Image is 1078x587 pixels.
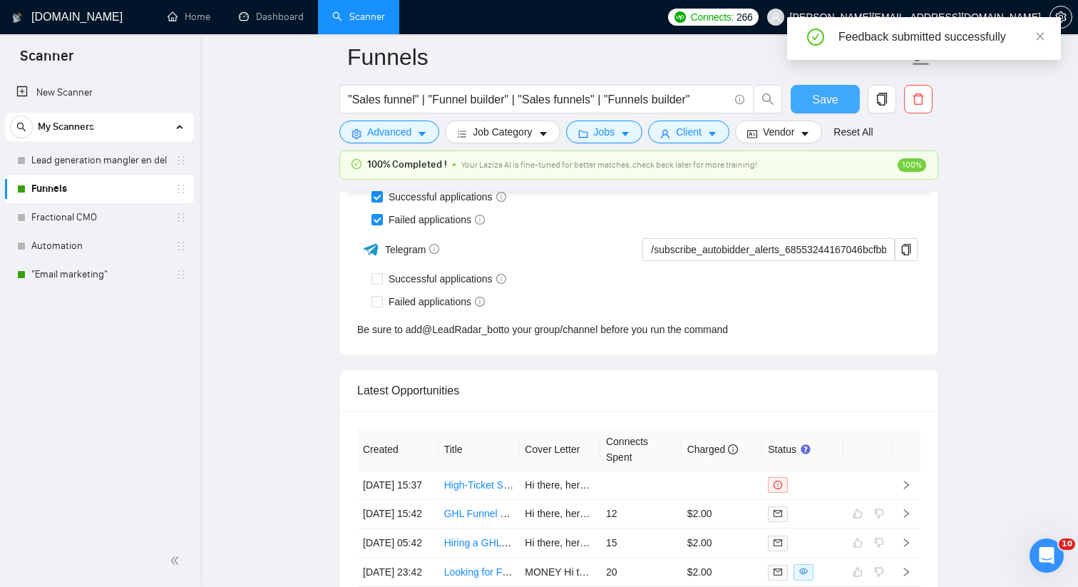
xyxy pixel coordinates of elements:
[5,78,194,107] li: New Scanner
[799,443,812,456] div: Tooltip anchor
[682,499,763,529] td: $2.00
[771,12,781,22] span: user
[31,232,167,260] a: Automation
[444,537,694,548] a: Hiring a GHL Expert and the World’s Best Funnel Builder
[1050,11,1072,23] span: setting
[1049,6,1072,29] button: setting
[674,11,686,23] img: upwork-logo.png
[904,85,933,113] button: delete
[901,480,911,490] span: right
[1049,11,1072,23] a: setting
[648,121,729,143] button: userClientcaret-down
[357,499,438,529] td: [DATE] 15:42
[754,85,782,113] button: search
[175,269,187,280] span: holder
[12,6,22,29] img: logo
[383,212,491,228] span: Failed applications
[691,9,734,25] span: Connects:
[578,128,588,139] span: folder
[475,215,485,225] span: info-circle
[799,567,808,576] span: eye
[747,128,757,139] span: idcard
[438,529,520,558] td: Hiring a GHL Expert and the World’s Best Funnel Builder
[687,444,739,455] span: Charged
[895,238,918,261] button: copy
[519,428,600,471] th: Cover Letter
[31,260,167,289] a: "Email marketing"
[239,11,304,23] a: dashboardDashboard
[16,78,183,107] a: New Scanner
[774,568,782,576] span: mail
[538,128,548,139] span: caret-down
[457,128,467,139] span: bars
[357,370,920,411] div: Latest Opportunities
[10,116,33,138] button: search
[175,240,187,252] span: holder
[682,558,763,587] td: $2.00
[438,558,520,587] td: Looking for Funnel Builder with Direct-Response Experience
[5,113,194,289] li: My Scanners
[660,128,670,139] span: user
[895,244,917,255] span: copy
[445,121,560,143] button: barsJob Categorycaret-down
[620,128,630,139] span: caret-down
[438,428,520,471] th: Title
[800,128,810,139] span: caret-down
[438,499,520,529] td: GHL Funnel Builder for Marketing Agency
[838,29,1044,46] div: Feedback submitted successfully
[357,428,438,471] th: Created
[362,240,380,258] img: ww3wtPAAAAAElFTkSuQmCC
[496,192,506,202] span: info-circle
[901,538,911,548] span: right
[762,428,843,471] th: Status
[754,93,781,106] span: search
[175,155,187,166] span: holder
[383,294,491,310] span: Failed applications
[357,529,438,558] td: [DATE] 05:42
[774,538,782,547] span: mail
[1035,31,1045,41] span: close
[367,157,447,173] span: 100% Completed !
[11,122,32,132] span: search
[417,128,427,139] span: caret-down
[367,124,411,140] span: Advanced
[735,95,744,104] span: info-circle
[1059,538,1075,550] span: 10
[600,499,682,529] td: 12
[763,124,794,140] span: Vendor
[496,274,506,284] span: info-circle
[774,509,782,518] span: mail
[868,85,896,113] button: copy
[357,471,438,499] td: [DATE] 15:37
[38,113,94,141] span: My Scanners
[707,128,717,139] span: caret-down
[422,322,501,337] a: @LeadRadar_bot
[807,29,824,46] span: check-circle
[475,297,485,307] span: info-circle
[444,566,711,578] a: Looking for Funnel Builder with Direct-Response Experience
[736,9,752,25] span: 266
[351,159,361,169] span: check-circle
[347,39,909,75] input: Scanner name...
[438,471,520,499] td: High-Ticket Sales Funnel Needed for Functional Medicine Company
[357,558,438,587] td: [DATE] 23:42
[728,444,738,454] span: info-circle
[600,558,682,587] td: 20
[898,158,926,172] span: 100%
[774,481,782,489] span: exclamation-circle
[175,183,187,195] span: holder
[31,146,167,175] a: Lead generation mangler en del
[31,175,167,203] a: Funnels
[444,479,744,491] a: High-Ticket Sales Funnel Needed for Functional Medicine Company
[168,11,210,23] a: homeHome
[385,244,440,255] span: Telegram
[348,91,729,108] input: Search Freelance Jobs...
[682,529,763,558] td: $2.00
[600,428,682,471] th: Connects Spent
[461,160,757,170] span: Your Laziza AI is fine-tuned for better matches, check back later for more training!
[170,553,184,568] span: double-left
[351,128,361,139] span: setting
[175,212,187,223] span: holder
[566,121,643,143] button: folderJobscaret-down
[905,93,932,106] span: delete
